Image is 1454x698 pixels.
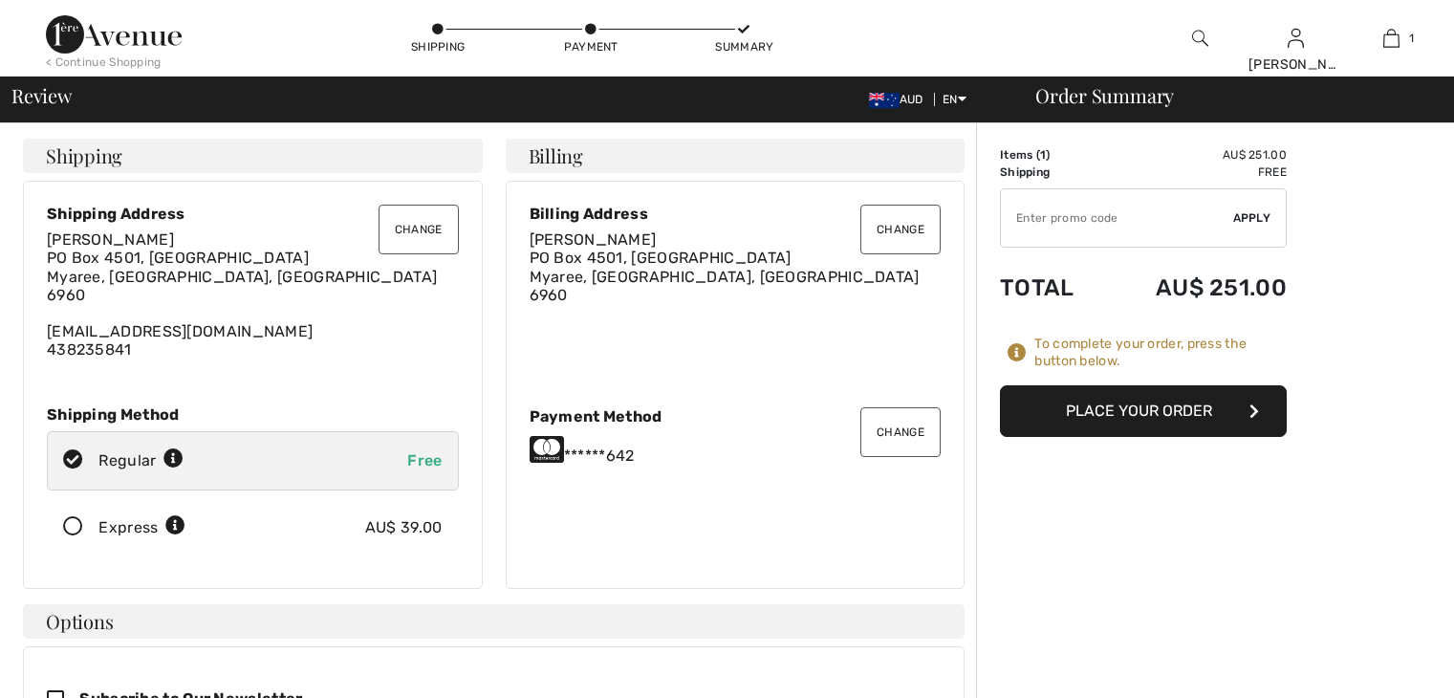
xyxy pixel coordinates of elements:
td: Total [1000,255,1103,320]
div: Billing Address [530,205,942,223]
img: My Bag [1383,27,1400,50]
span: PO Box 4501, [GEOGRAPHIC_DATA] Myaree, [GEOGRAPHIC_DATA], [GEOGRAPHIC_DATA] 6960 [47,249,437,303]
a: 1 [1344,27,1438,50]
td: Free [1103,164,1287,181]
div: Payment Method [530,407,942,425]
a: Sign In [1288,29,1304,47]
button: Change [860,205,941,254]
td: AU$ 251.00 [1103,146,1287,164]
div: Order Summary [1012,86,1443,105]
div: Shipping [409,38,467,55]
span: Free [407,451,442,469]
span: EN [943,93,966,106]
button: Place Your Order [1000,385,1287,437]
span: [PERSON_NAME] [530,230,657,249]
span: 1 [1409,30,1414,47]
td: Items ( ) [1000,146,1103,164]
div: [PERSON_NAME] [1248,55,1342,75]
span: Review [11,86,72,105]
span: Apply [1233,209,1271,227]
span: 1 [1040,148,1046,162]
img: Australian Dollar [869,93,900,108]
span: [PERSON_NAME] [47,230,174,249]
div: Shipping Method [47,405,459,424]
img: 1ère Avenue [46,15,182,54]
td: AU$ 251.00 [1103,255,1287,320]
span: Billing [529,146,583,165]
div: Payment [562,38,619,55]
div: Express [98,516,185,539]
button: Change [379,205,459,254]
span: PO Box 4501, [GEOGRAPHIC_DATA] Myaree, [GEOGRAPHIC_DATA], [GEOGRAPHIC_DATA] 6960 [530,249,920,303]
img: My Info [1288,27,1304,50]
img: search the website [1192,27,1208,50]
div: Shipping Address [47,205,459,223]
button: Change [860,407,941,457]
span: AUD [869,93,931,106]
span: Shipping [46,146,122,165]
td: Shipping [1000,164,1103,181]
div: < Continue Shopping [46,54,162,71]
input: Promo code [1001,189,1233,247]
div: To complete your order, press the button below. [1034,336,1287,370]
div: Summary [715,38,772,55]
div: Regular [98,449,184,472]
h4: Options [23,604,965,639]
div: AU$ 39.00 [365,516,443,539]
div: [EMAIL_ADDRESS][DOMAIN_NAME] 438235841 [47,230,459,359]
